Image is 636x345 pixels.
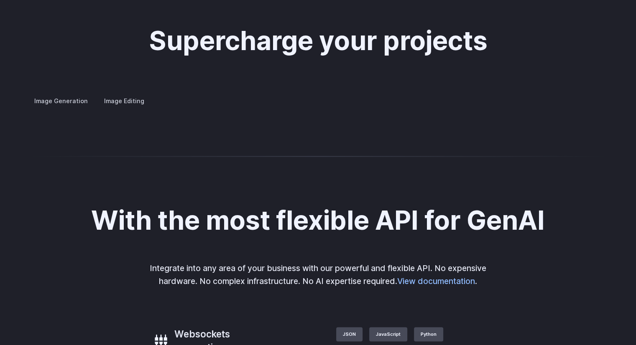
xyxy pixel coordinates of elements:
label: Python [414,327,443,341]
h2: With the most flexible API for GenAI [91,206,545,235]
label: JavaScript [369,327,407,341]
label: Image Editing [97,93,151,108]
a: View documentation [397,276,475,286]
h2: Supercharge your projects [149,26,488,55]
label: Image Generation [27,93,95,108]
p: Integrate into any area of your business with our powerful and flexible API. No expensive hardwar... [144,261,492,287]
label: JSON [336,327,363,341]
